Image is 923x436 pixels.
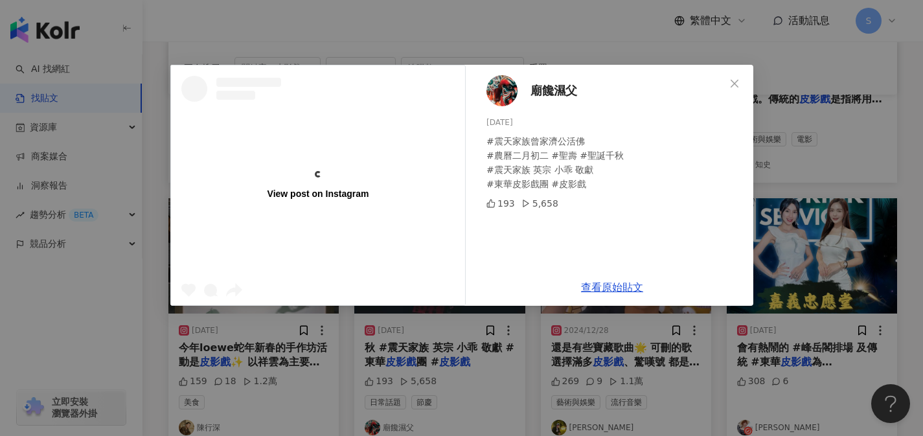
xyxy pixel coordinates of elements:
a: 查看原始貼文 [581,281,643,293]
button: Close [722,71,747,97]
div: 5,658 [521,196,558,211]
div: [DATE] [486,117,743,129]
span: close [729,78,740,89]
div: #震天家族曾家濟公活佛 #農曆二月初二 #聖壽 #聖誕千秋 #震天家族 英宗 小乖 敬獻 #東華皮影戲團 #皮影戲 [486,134,743,191]
span: 廟饞濕父 [530,82,577,100]
div: View post on Instagram [267,188,369,200]
div: 193 [486,196,515,211]
a: View post on Instagram [171,65,465,305]
img: KOL Avatar [486,75,518,106]
a: KOL Avatar廟饞濕父 [486,75,725,106]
